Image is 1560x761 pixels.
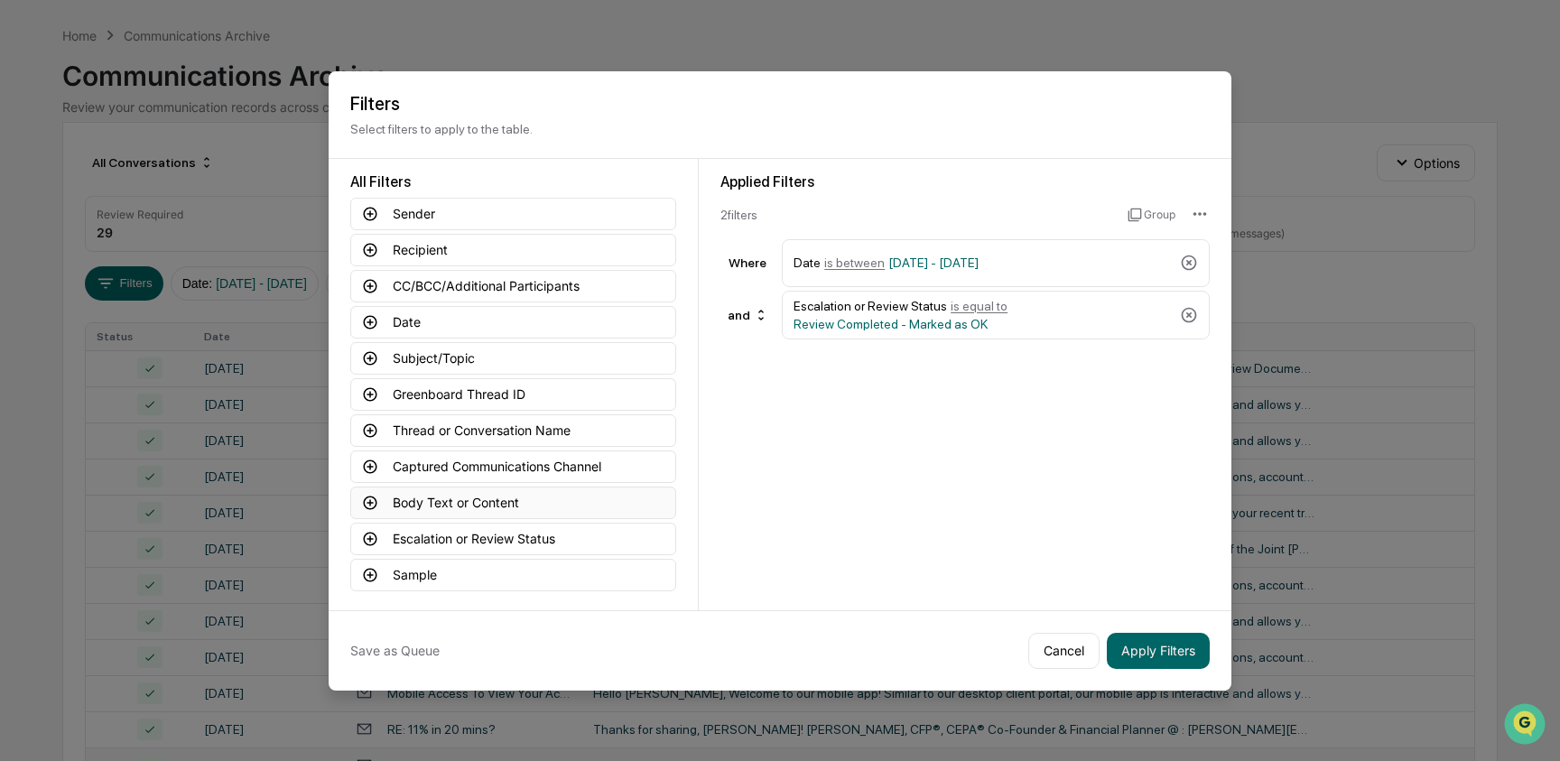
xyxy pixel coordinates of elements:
h2: Filters [350,93,1210,115]
span: Pylon [180,306,218,320]
span: is equal to [951,299,1007,313]
button: Sample [350,559,676,591]
div: Where [720,255,775,270]
a: 🖐️Preclearance [11,220,124,253]
div: Start new chat [61,138,296,156]
button: Apply Filters [1107,633,1210,669]
div: Date [794,247,1173,279]
button: Escalation or Review Status [350,523,676,555]
span: Review Completed - Marked as OK [794,317,988,331]
button: Subject/Topic [350,342,676,375]
iframe: Open customer support [1502,701,1551,750]
div: and [720,301,775,329]
button: Body Text or Content [350,487,676,519]
p: How can we help? [18,38,329,67]
button: Captured Communications Channel [350,450,676,483]
div: 🗄️ [131,229,145,244]
button: Greenboard Thread ID [350,378,676,411]
p: Select filters to apply to the table. [350,122,1210,136]
button: CC/BCC/Additional Participants [350,270,676,302]
button: Save as Queue [350,633,440,669]
a: 🔎Data Lookup [11,255,121,287]
button: Recipient [350,234,676,266]
button: Sender [350,198,676,230]
span: [DATE] - [DATE] [888,255,979,270]
div: 🖐️ [18,229,32,244]
button: Thread or Conversation Name [350,414,676,447]
button: Start new chat [307,144,329,165]
a: Powered byPylon [127,305,218,320]
a: 🗄️Attestations [124,220,231,253]
span: Attestations [149,227,224,246]
span: is between [824,255,885,270]
div: 🔎 [18,264,32,278]
button: Date [350,306,676,339]
div: All Filters [350,173,676,190]
span: Preclearance [36,227,116,246]
div: 2 filter s [720,208,1113,222]
div: We're available if you need us! [61,156,228,171]
img: 1746055101610-c473b297-6a78-478c-a979-82029cc54cd1 [18,138,51,171]
button: Group [1128,200,1175,229]
span: Data Lookup [36,262,114,280]
div: Escalation or Review Status [794,299,1173,331]
button: Cancel [1028,633,1100,669]
div: Applied Filters [720,173,1210,190]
